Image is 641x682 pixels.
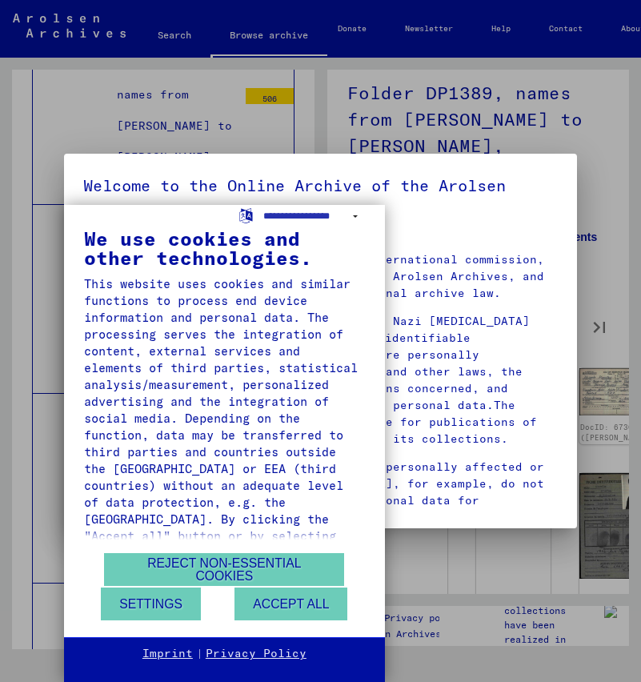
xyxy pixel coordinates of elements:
[101,588,201,620] button: Settings
[104,553,344,586] button: Reject non-essential cookies
[84,229,365,267] div: We use cookies and other technologies.
[206,646,306,662] a: Privacy Policy
[234,588,347,620] button: Accept all
[142,646,193,662] a: Imprint
[84,275,365,645] div: This website uses cookies and similar functions to process end device information and personal da...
